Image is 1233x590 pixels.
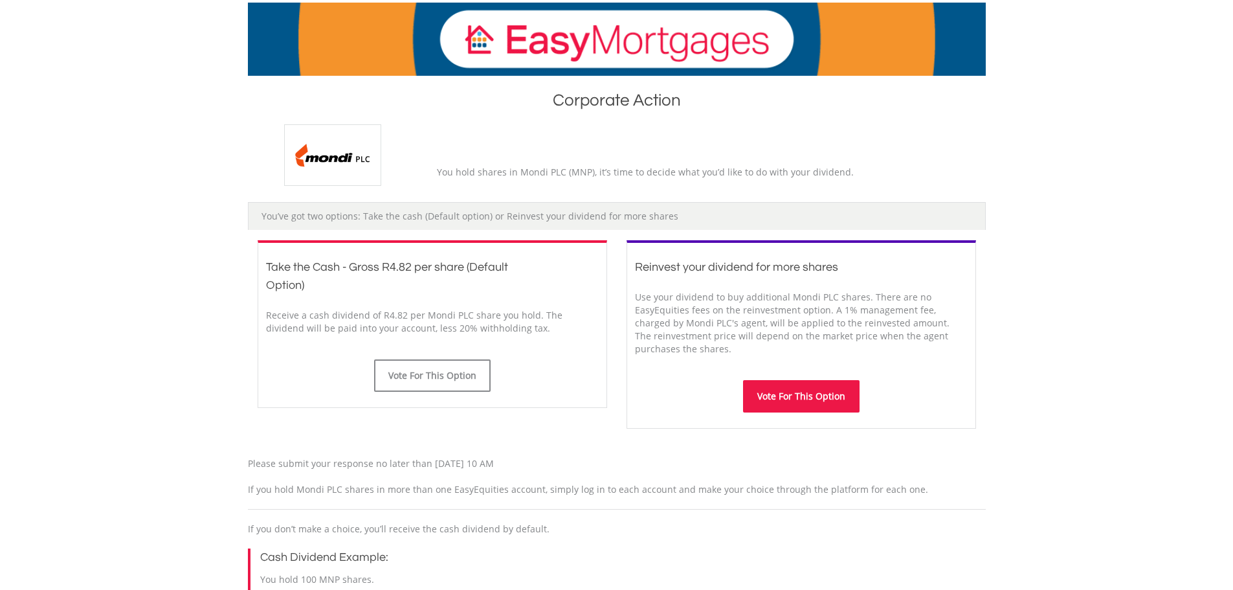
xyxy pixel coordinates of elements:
p: If you don’t make a choice, you’ll receive the cash dividend by default. [248,523,986,536]
span: Please submit your response no later than [DATE] 10 AM If you hold Mondi PLC shares in more than ... [248,457,928,495]
span: Receive a cash dividend of R4.82 per Mondi PLC share you hold. The dividend will be paid into you... [266,309,562,334]
img: EasyMortage Promotion Banner [248,3,986,76]
span: Use your dividend to buy additional Mondi PLC shares. There are no EasyEquities fees on the reinv... [635,291,950,355]
button: Vote For This Option [743,380,860,413]
span: Take the Cash - Gross R4.82 per share (Default Option) [266,261,508,291]
h1: Corporate Action [248,89,986,118]
span: Reinvest your dividend for more shares [635,261,838,273]
span: You hold shares in Mondi PLC (MNP), it’s time to decide what you’d like to do with your dividend. [437,166,854,178]
span: You’ve got two options: Take the cash (Default option) or Reinvest your dividend for more shares [261,210,678,222]
button: Vote For This Option [374,359,491,392]
img: EQU.ZA.MNP.png [284,124,381,186]
h3: Cash Dividend Example: [260,549,986,567]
